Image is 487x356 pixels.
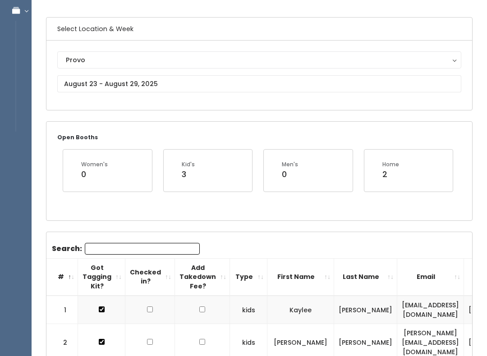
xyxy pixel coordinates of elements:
th: First Name: activate to sort column ascending [267,258,334,296]
div: Home [382,160,399,169]
div: Women's [81,160,108,169]
td: [PERSON_NAME] [334,296,397,324]
div: Men's [282,160,298,169]
th: #: activate to sort column descending [46,258,78,296]
td: Kaylee [267,296,334,324]
div: 2 [382,169,399,180]
th: Last Name: activate to sort column ascending [334,258,397,296]
td: kids [230,296,267,324]
label: Search: [52,243,200,255]
input: August 23 - August 29, 2025 [57,75,461,92]
button: Provo [57,51,461,68]
small: Open Booths [57,133,98,141]
input: Search: [85,243,200,255]
h6: Select Location & Week [46,18,472,41]
th: Checked in?: activate to sort column ascending [125,258,175,296]
th: Email: activate to sort column ascending [397,258,464,296]
div: Kid's [182,160,195,169]
th: Type: activate to sort column ascending [230,258,267,296]
div: Provo [66,55,453,65]
td: [EMAIL_ADDRESS][DOMAIN_NAME] [397,296,464,324]
th: Add Takedown Fee?: activate to sort column ascending [175,258,230,296]
div: 3 [182,169,195,180]
th: Got Tagging Kit?: activate to sort column ascending [78,258,125,296]
td: 1 [46,296,78,324]
div: 0 [282,169,298,180]
div: 0 [81,169,108,180]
